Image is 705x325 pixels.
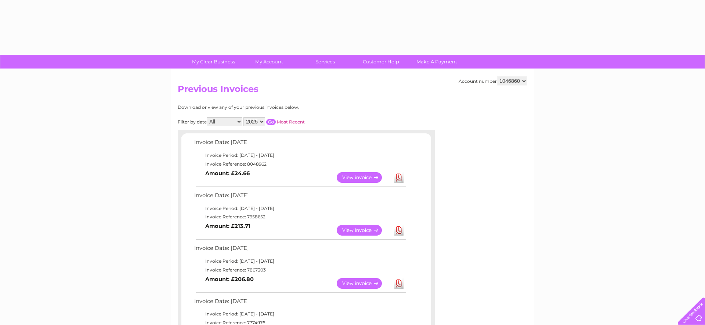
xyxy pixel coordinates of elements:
b: Amount: £213.71 [205,223,250,229]
a: Make A Payment [406,55,467,69]
b: Amount: £206.80 [205,276,254,282]
b: Amount: £24.66 [205,170,250,177]
a: Download [394,278,404,289]
div: Filter by date [178,117,370,126]
h2: Previous Invoices [178,84,527,98]
td: Invoice Period: [DATE] - [DATE] [192,310,407,318]
a: Services [295,55,355,69]
td: Invoice Date: [DATE] [192,191,407,204]
td: Invoice Reference: 8048962 [192,160,407,169]
td: Invoice Reference: 7958652 [192,213,407,221]
div: Account number [459,77,527,85]
a: View [337,172,391,183]
a: Download [394,225,404,236]
td: Invoice Reference: 7867303 [192,266,407,274]
div: Download or view any of your previous invoices below. [178,105,370,110]
a: View [337,278,391,289]
a: Download [394,172,404,183]
a: My Account [239,55,300,69]
td: Invoice Period: [DATE] - [DATE] [192,151,407,160]
td: Invoice Date: [DATE] [192,243,407,257]
td: Invoice Date: [DATE] [192,137,407,151]
td: Invoice Period: [DATE] - [DATE] [192,257,407,266]
a: My Clear Business [183,55,244,69]
td: Invoice Period: [DATE] - [DATE] [192,204,407,213]
a: Most Recent [277,119,305,125]
a: View [337,225,391,236]
td: Invoice Date: [DATE] [192,296,407,310]
a: Customer Help [351,55,411,69]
